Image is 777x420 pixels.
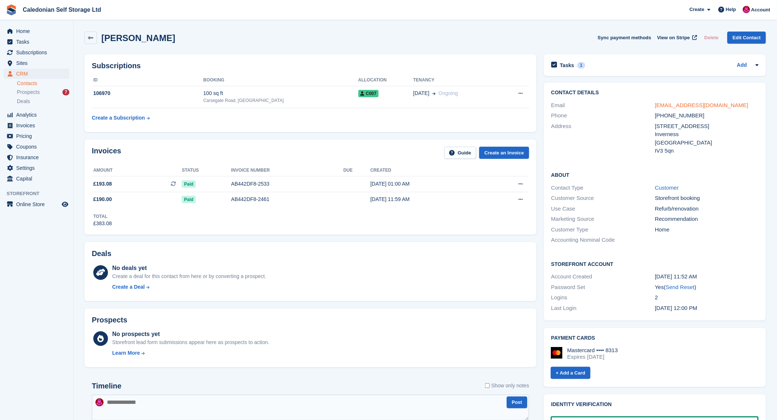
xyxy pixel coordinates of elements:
[16,142,60,152] span: Coupons
[112,283,145,291] div: Create a Deal
[655,139,759,147] div: [GEOGRAPHIC_DATA]
[4,152,69,162] a: menu
[112,339,270,346] div: Storefront lead form submissions appear here as prospects to action.
[92,165,182,176] th: Amount
[62,89,69,95] div: 7
[4,131,69,141] a: menu
[727,32,766,44] a: Edit Contact
[371,196,485,203] div: [DATE] 11:59 AM
[112,349,270,357] a: Learn More
[16,110,60,120] span: Analytics
[551,367,590,379] a: + Add a Card
[507,397,527,409] button: Post
[93,180,112,188] span: £193.08
[16,47,60,58] span: Subscriptions
[551,184,655,192] div: Contact Type
[16,174,60,184] span: Capital
[4,58,69,68] a: menu
[231,165,344,176] th: Invoice number
[551,236,655,244] div: Accounting Nominal Code
[92,249,111,258] h2: Deals
[17,98,30,105] span: Deals
[4,174,69,184] a: menu
[655,205,759,213] div: Refurb/renovation
[92,90,203,97] div: 106970
[551,205,655,213] div: Use Case
[92,114,145,122] div: Create a Subscription
[438,90,458,96] span: Ongoing
[479,147,529,159] a: Create an Invoice
[655,194,759,202] div: Storefront booking
[112,273,266,280] div: Create a deal for this contact from here or by converting a prospect.
[92,111,150,125] a: Create a Subscription
[743,6,750,13] img: Donald Mathieson
[95,398,104,406] img: Donald Mathieson
[551,194,655,202] div: Customer Source
[655,283,759,292] div: Yes
[61,200,69,209] a: Preview store
[551,171,759,178] h2: About
[551,283,655,292] div: Password Set
[655,215,759,223] div: Recommendation
[6,4,17,15] img: stora-icon-8386f47178a22dfd0bd8f6a31ec36ba5ce8667c1dd55bd0f319d3a0aa187defe.svg
[655,102,748,108] a: [EMAIL_ADDRESS][DOMAIN_NAME]
[4,26,69,36] a: menu
[560,62,574,69] h2: Tasks
[657,34,690,41] span: View on Stripe
[413,90,429,97] span: [DATE]
[551,347,563,359] img: Mastercard Logo
[4,69,69,79] a: menu
[551,260,759,267] h2: Storefront Account
[4,110,69,120] a: menu
[444,147,477,159] a: Guide
[551,122,655,155] div: Address
[112,283,266,291] a: Create a Deal
[371,180,485,188] div: [DATE] 01:00 AM
[751,6,770,14] span: Account
[655,130,759,139] div: Inverness
[358,90,379,97] span: C007
[182,180,195,188] span: Paid
[551,215,655,223] div: Marketing Source
[112,264,266,273] div: No deals yet
[92,62,529,70] h2: Subscriptions
[16,199,60,209] span: Online Store
[551,293,655,302] div: Logins
[577,62,586,69] div: 1
[551,304,655,313] div: Last Login
[655,273,759,281] div: [DATE] 11:52 AM
[101,33,175,43] h2: [PERSON_NAME]
[655,147,759,155] div: IV3 5qn
[551,112,655,120] div: Phone
[567,354,618,360] div: Expires [DATE]
[358,74,413,86] th: Allocation
[4,47,69,58] a: menu
[203,97,358,104] div: Carsegate Road, [GEOGRAPHIC_DATA]
[92,147,121,159] h2: Invoices
[485,382,490,390] input: Show only notes
[655,226,759,234] div: Home
[655,293,759,302] div: 2
[203,74,358,86] th: Booking
[567,347,618,354] div: Mastercard •••• 8313
[16,58,60,68] span: Sites
[690,6,704,13] span: Create
[737,61,747,70] a: Add
[92,74,203,86] th: ID
[551,226,655,234] div: Customer Type
[231,196,344,203] div: AB442DF8-2461
[4,163,69,173] a: menu
[92,316,127,324] h2: Prospects
[17,98,69,105] a: Deals
[4,142,69,152] a: menu
[203,90,358,97] div: 100 sq ft
[371,165,485,176] th: Created
[343,165,371,176] th: Due
[93,220,112,227] div: £383.08
[4,120,69,131] a: menu
[16,152,60,162] span: Insurance
[92,382,122,390] h2: Timeline
[655,305,698,311] time: 2025-09-08 11:00:40 UTC
[4,37,69,47] a: menu
[17,89,40,96] span: Prospects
